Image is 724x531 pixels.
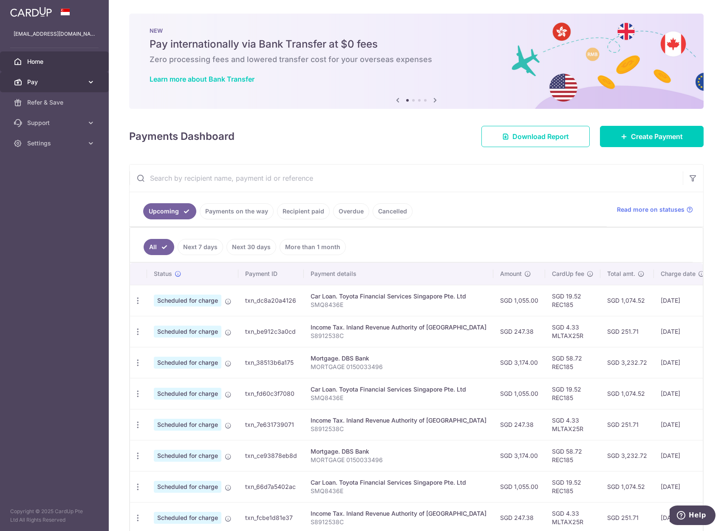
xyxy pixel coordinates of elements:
input: Search by recipient name, payment id or reference [130,165,683,192]
td: SGD 251.71 [600,409,654,440]
td: SGD 3,174.00 [493,440,545,471]
td: txn_be912c3a0cd [238,316,304,347]
h4: Payments Dashboard [129,129,235,144]
td: txn_66d7a5402ac [238,471,304,502]
td: SGD 3,174.00 [493,347,545,378]
td: SGD 1,055.00 [493,471,545,502]
a: Read more on statuses [617,205,693,214]
td: SGD 19.52 REC185 [545,378,600,409]
td: txn_ce93878eb8d [238,440,304,471]
td: [DATE] [654,471,712,502]
div: Car Loan. Toyota Financial Services Singapore Pte. Ltd [311,292,486,301]
a: Cancelled [373,203,413,219]
img: CardUp [10,7,52,17]
td: SGD 1,074.52 [600,378,654,409]
td: [DATE] [654,409,712,440]
a: Recipient paid [277,203,330,219]
td: SGD 247.38 [493,409,545,440]
a: Payments on the way [200,203,274,219]
p: [EMAIL_ADDRESS][DOMAIN_NAME] [14,30,95,38]
th: Payment details [304,263,493,285]
th: Payment ID [238,263,304,285]
span: Settings [27,139,83,148]
div: Income Tax. Inland Revenue Authority of [GEOGRAPHIC_DATA] [311,416,486,425]
td: txn_38513b6a175 [238,347,304,378]
p: S8912538C [311,518,486,526]
td: SGD 19.52 REC185 [545,285,600,316]
a: Next 7 days [178,239,223,255]
div: Mortgage. DBS Bank [311,447,486,456]
td: SGD 58.72 REC185 [545,347,600,378]
div: Car Loan. Toyota Financial Services Singapore Pte. Ltd [311,478,486,487]
a: Upcoming [143,203,196,219]
span: Scheduled for charge [154,512,221,524]
span: Scheduled for charge [154,295,221,307]
td: SGD 4.33 MLTAX25R [545,409,600,440]
iframe: Opens a widget where you can find more information [670,505,716,527]
span: Amount [500,270,522,278]
span: Create Payment [631,131,683,142]
td: SGD 1,074.52 [600,285,654,316]
td: SGD 1,055.00 [493,378,545,409]
a: Overdue [333,203,369,219]
span: Scheduled for charge [154,481,221,493]
div: Income Tax. Inland Revenue Authority of [GEOGRAPHIC_DATA] [311,323,486,332]
a: Learn more about Bank Transfer [150,75,255,83]
td: SGD 1,074.52 [600,471,654,502]
div: Car Loan. Toyota Financial Services Singapore Pte. Ltd [311,385,486,394]
span: Scheduled for charge [154,419,221,431]
span: Scheduled for charge [154,326,221,338]
td: [DATE] [654,347,712,378]
p: MORTGAGE 0150033496 [311,363,486,371]
td: txn_7e631739071 [238,409,304,440]
span: Refer & Save [27,98,83,107]
td: SGD 251.71 [600,316,654,347]
span: Total amt. [607,270,635,278]
span: Download Report [512,131,569,142]
span: Read more on statuses [617,205,684,214]
span: CardUp fee [552,270,584,278]
span: Charge date [661,270,696,278]
td: SGD 3,232.72 [600,440,654,471]
td: SGD 4.33 MLTAX25R [545,316,600,347]
p: SMQ8436E [311,301,486,309]
a: Download Report [481,126,590,147]
p: S8912538C [311,425,486,433]
td: [DATE] [654,316,712,347]
td: SGD 19.52 REC185 [545,471,600,502]
td: SGD 3,232.72 [600,347,654,378]
td: [DATE] [654,378,712,409]
td: SGD 58.72 REC185 [545,440,600,471]
p: S8912538C [311,332,486,340]
span: Pay [27,78,83,86]
img: Bank transfer banner [129,14,704,109]
td: [DATE] [654,285,712,316]
td: SGD 1,055.00 [493,285,545,316]
td: txn_dc8a20a4126 [238,285,304,316]
span: Status [154,270,172,278]
td: SGD 247.38 [493,316,545,347]
span: Scheduled for charge [154,388,221,400]
span: Scheduled for charge [154,357,221,369]
p: NEW [150,27,683,34]
h6: Zero processing fees and lowered transfer cost for your overseas expenses [150,54,683,65]
a: All [144,239,174,255]
div: Mortgage. DBS Bank [311,354,486,363]
p: SMQ8436E [311,487,486,495]
p: MORTGAGE 0150033496 [311,456,486,464]
span: Home [27,57,83,66]
a: More than 1 month [280,239,346,255]
td: txn_fd60c3f7080 [238,378,304,409]
span: Scheduled for charge [154,450,221,462]
td: [DATE] [654,440,712,471]
h5: Pay internationally via Bank Transfer at $0 fees [150,37,683,51]
a: Create Payment [600,126,704,147]
a: Next 30 days [226,239,276,255]
div: Income Tax. Inland Revenue Authority of [GEOGRAPHIC_DATA] [311,509,486,518]
p: SMQ8436E [311,394,486,402]
span: Support [27,119,83,127]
